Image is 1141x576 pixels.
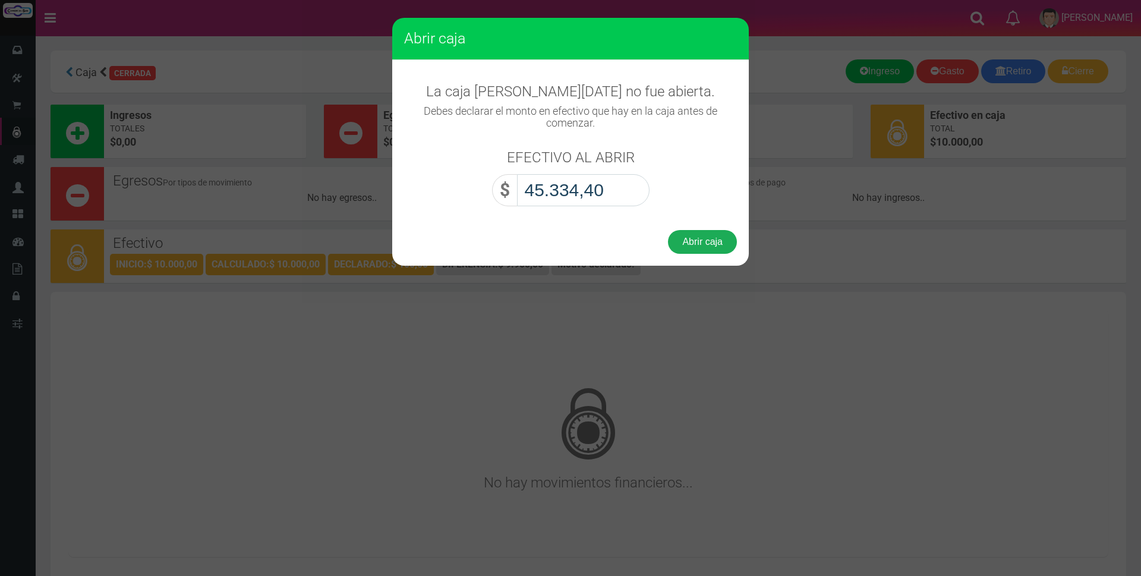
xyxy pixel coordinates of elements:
[500,180,510,200] strong: $
[507,150,635,165] h3: EFECTIVO AL ABRIR
[668,230,737,254] button: Abrir caja
[404,105,737,129] h4: Debes declarar el monto en efectivo que hay en la caja antes de comenzar.
[404,30,737,48] h3: Abrir caja
[404,84,737,99] h3: La caja [PERSON_NAME][DATE] no fue abierta.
